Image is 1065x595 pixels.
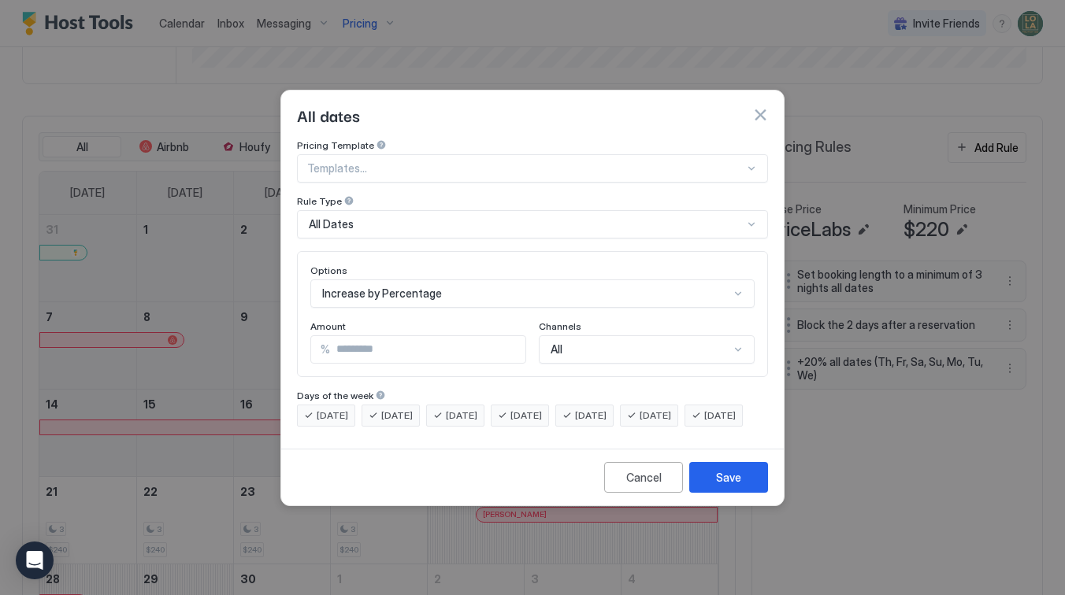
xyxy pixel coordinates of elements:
[539,320,581,332] span: Channels
[446,408,477,423] span: [DATE]
[297,390,373,401] span: Days of the week
[575,408,607,423] span: [DATE]
[604,462,683,493] button: Cancel
[297,103,360,127] span: All dates
[689,462,768,493] button: Save
[330,336,525,363] input: Input Field
[626,469,662,486] div: Cancel
[716,469,741,486] div: Save
[510,408,542,423] span: [DATE]
[310,264,347,276] span: Options
[297,195,342,207] span: Rule Type
[309,217,354,231] span: All Dates
[297,139,374,151] span: Pricing Template
[640,408,671,423] span: [DATE]
[317,408,348,423] span: [DATE]
[322,286,442,301] span: Increase by Percentage
[310,320,346,332] span: Amount
[704,408,736,423] span: [DATE]
[381,408,413,423] span: [DATE]
[551,342,562,357] span: All
[321,342,330,357] span: %
[16,541,54,579] div: Open Intercom Messenger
